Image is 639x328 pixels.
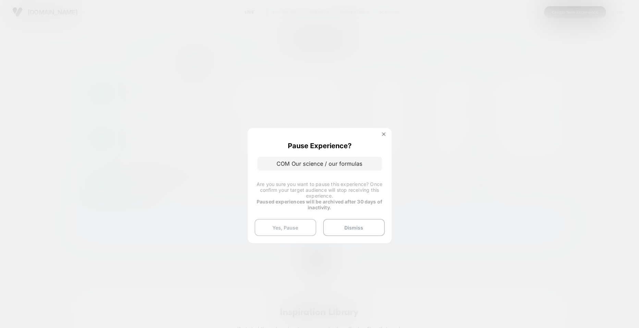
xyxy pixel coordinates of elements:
p: COM Our science / our formulas [257,157,382,171]
button: Yes, Pause [255,219,316,236]
span: Are you sure you want to pause this experience? Once confirm your target audience will stop recei... [257,181,382,199]
strong: Paused experiences will be archived after 30 days of inactivity. [257,199,382,210]
p: Pause Experience? [288,142,352,150]
img: close [382,132,385,136]
button: Dismiss [323,219,385,236]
